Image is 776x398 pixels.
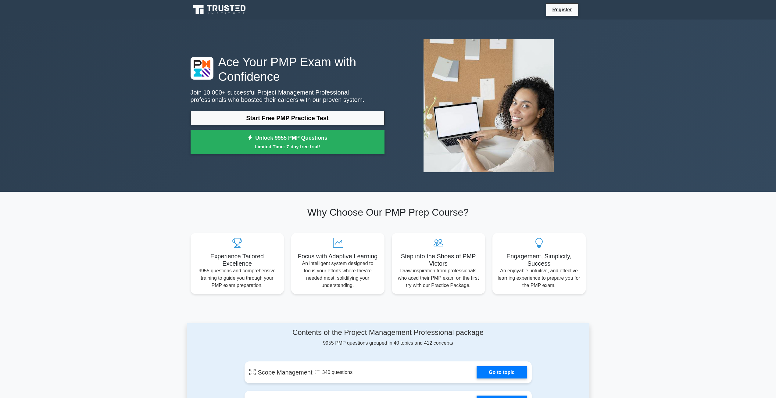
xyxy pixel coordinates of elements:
[198,143,377,150] small: Limited Time: 7-day free trial!
[191,206,586,218] h2: Why Choose Our PMP Prep Course?
[397,267,480,289] p: Draw inspiration from professionals who aced their PMP exam on the first try with our Practice Pa...
[477,366,527,378] a: Go to topic
[195,267,279,289] p: 9955 questions and comprehensive training to guide you through your PMP exam preparation.
[296,253,380,260] h5: Focus with Adaptive Learning
[191,111,384,125] a: Start Free PMP Practice Test
[497,253,581,267] h5: Engagement, Simplicity, Success
[296,260,380,289] p: An intelligent system designed to focus your efforts where they're needed most, solidifying your ...
[191,55,384,84] h1: Ace Your PMP Exam with Confidence
[497,267,581,289] p: An enjoyable, intuitive, and effective learning experience to prepare you for the PMP exam.
[191,89,384,103] p: Join 10,000+ successful Project Management Professional professionals who boosted their careers w...
[191,130,384,154] a: Unlock 9955 PMP QuestionsLimited Time: 7-day free trial!
[549,6,575,13] a: Register
[245,328,532,347] div: 9955 PMP questions grouped in 40 topics and 412 concepts
[397,253,480,267] h5: Step into the Shoes of PMP Victors
[195,253,279,267] h5: Experience Tailored Excellence
[245,328,532,337] h4: Contents of the Project Management Professional package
